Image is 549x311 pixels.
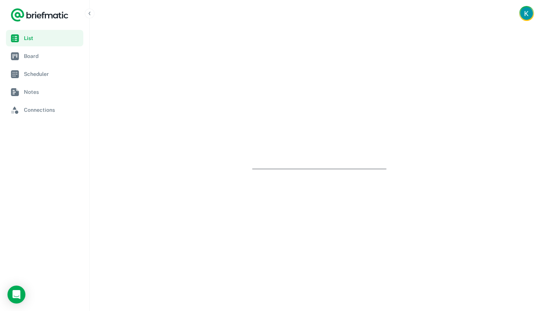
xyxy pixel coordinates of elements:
span: Connections [24,106,80,114]
a: Board [6,48,83,64]
a: Scheduler [6,66,83,82]
a: Logo [10,7,69,22]
a: Connections [6,102,83,118]
span: Notes [24,88,80,96]
span: List [24,34,80,42]
span: Board [24,52,80,60]
img: Kristina Jackson [520,7,533,20]
span: Scheduler [24,70,80,78]
a: Notes [6,84,83,100]
a: List [6,30,83,46]
div: Load Chat [7,286,25,304]
button: Account button [519,6,534,21]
